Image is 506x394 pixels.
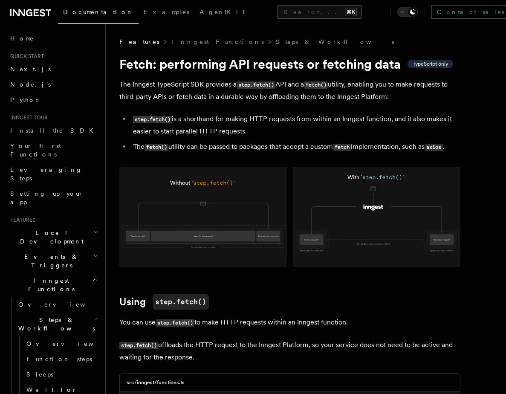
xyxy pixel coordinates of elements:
[10,66,51,72] span: Next.js
[26,371,53,378] span: Sleeps
[133,116,172,123] code: step.fetch()
[277,5,362,19] button: Search...⌘K
[345,8,357,16] kbd: ⌘K
[10,127,98,134] span: Install the SDK
[7,249,100,273] button: Events & Triggers
[333,144,351,151] code: fetch
[397,7,418,17] button: Toggle dark mode
[130,113,460,137] li: is a shorthand for making HTTP requests from within an Inngest function, and it also makes it eas...
[58,3,139,24] a: Documentation
[139,3,194,23] a: Examples
[7,53,44,60] span: Quick start
[425,144,442,151] code: axios
[145,144,168,151] code: fetch()
[7,114,48,121] span: Inngest tour
[156,319,194,327] code: step.fetch()
[7,138,100,162] a: Your first Functions
[26,356,92,362] span: Function steps
[200,9,245,15] span: AgentKit
[10,81,51,88] span: Node.js
[10,190,84,206] span: Setting up your app
[7,61,100,77] a: Next.js
[119,38,159,46] span: Features
[26,340,114,347] span: Overview
[119,167,460,267] img: Using Fetch offloads the HTTP request to the Inngest Platform
[10,96,41,103] span: Python
[10,166,82,182] span: Leveraging Steps
[119,56,460,72] h1: Fetch: performing API requests or fetching data
[7,186,100,210] a: Setting up your app
[15,312,100,336] button: Steps & Workflows
[10,34,34,43] span: Home
[7,217,35,223] span: Features
[194,3,250,23] a: AgentKit
[23,351,100,367] a: Function steps
[237,81,275,89] code: step.fetch()
[7,273,100,297] button: Inngest Functions
[15,297,100,312] a: Overview
[119,339,460,363] p: offloads the HTTP request to the Inngest Platform, so your service does not need to be active and...
[7,77,100,92] a: Node.js
[10,142,61,158] span: Your first Functions
[119,316,460,329] p: You can use to make HTTP requests within an Inngest function.
[63,9,133,15] span: Documentation
[127,379,185,386] h3: src/inngest/functions.ts
[7,162,100,186] a: Leveraging Steps
[15,316,95,333] span: Steps & Workflows
[144,9,189,15] span: Examples
[119,342,158,349] code: step.fetch()
[18,301,106,308] span: Overview
[130,141,460,153] li: The utility can be passed to packages that accept a custom implementation, such as .
[7,31,100,46] a: Home
[7,123,100,138] a: Install the SDK
[7,229,93,246] span: Local Development
[7,252,93,269] span: Events & Triggers
[171,38,264,46] a: Inngest Functions
[276,38,394,46] a: Steps & Workflows
[153,294,209,310] code: step.fetch()
[23,367,100,382] a: Sleeps
[7,225,100,249] button: Local Development
[7,92,100,107] a: Python
[119,78,460,103] p: The Inngest TypeScript SDK provides a API and a utility, enabling you to make requests to third-p...
[413,61,448,67] span: TypeScript only
[7,276,92,293] span: Inngest Functions
[119,294,209,310] a: Usingstep.fetch()
[23,336,100,351] a: Overview
[304,81,328,89] code: fetch()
